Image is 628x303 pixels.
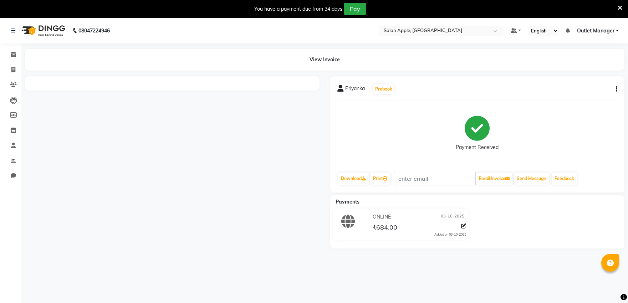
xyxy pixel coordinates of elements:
[25,49,624,71] div: View Invoice
[370,173,390,185] a: Print
[254,5,342,13] div: You have a payment due from 34 days
[344,3,366,15] button: Pay
[476,173,512,185] button: Email Invoice
[552,173,577,185] a: Feedback
[456,144,499,151] div: Payment Received
[18,21,67,41] img: logo
[373,213,391,221] span: ONLINE
[336,199,359,205] span: Payments
[372,223,397,233] span: ₹684.00
[577,27,614,35] span: Outlet Manager
[338,173,369,185] a: Download
[441,213,464,221] span: 03-10-2025
[434,232,466,237] div: Added on 03-10-2025
[78,21,110,41] b: 08047224946
[345,85,365,95] span: Priyanka
[598,274,621,296] iframe: chat widget
[394,172,476,185] input: enter email
[514,173,549,185] button: Send Message
[373,84,394,94] button: Prebook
